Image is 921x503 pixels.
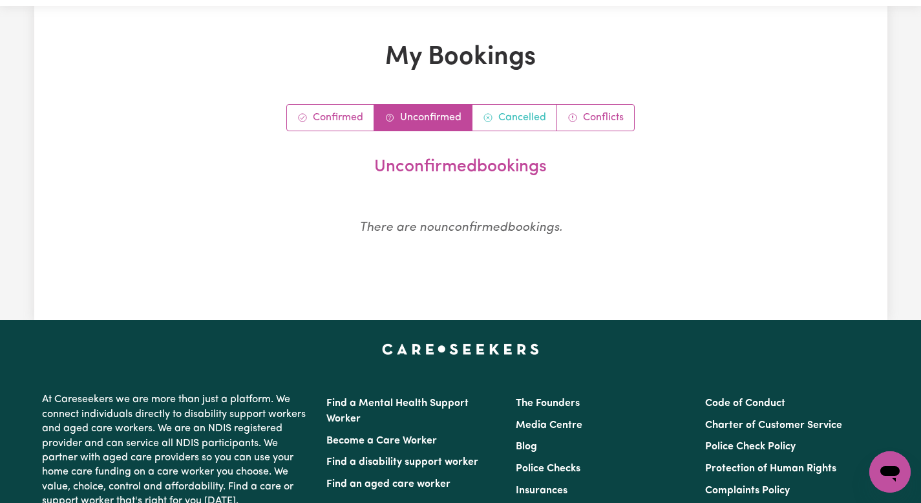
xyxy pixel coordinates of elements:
a: Blog [516,442,537,452]
a: Conflict bookings [557,105,634,131]
a: Media Centre [516,420,582,431]
a: Unconfirmed bookings [374,105,472,131]
a: Complaints Policy [705,486,790,496]
iframe: Button to launch messaging window [869,451,911,493]
a: Cancelled bookings [472,105,557,131]
h2: unconfirmed bookings [118,157,803,178]
a: Protection of Human Rights [705,464,836,474]
a: Become a Care Worker [326,436,437,446]
a: Find a disability support worker [326,457,478,467]
a: Careseekers home page [382,343,539,354]
a: Insurances [516,486,567,496]
a: Code of Conduct [705,398,785,409]
a: Find an aged care worker [326,479,450,489]
a: Police Check Policy [705,442,796,452]
h1: My Bookings [113,42,809,73]
a: Confirmed bookings [287,105,374,131]
em: There are no unconfirmed bookings. [359,222,562,234]
a: Police Checks [516,464,580,474]
a: The Founders [516,398,580,409]
a: Charter of Customer Service [705,420,842,431]
a: Find a Mental Health Support Worker [326,398,469,424]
